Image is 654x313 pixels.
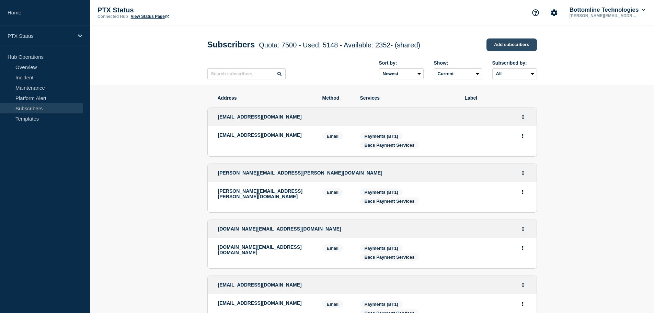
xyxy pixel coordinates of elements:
[518,131,527,141] button: Actions
[131,14,169,19] a: View Status Page
[8,33,73,39] p: PTX Status
[218,132,312,138] p: [EMAIL_ADDRESS][DOMAIN_NAME]
[218,300,312,306] p: [EMAIL_ADDRESS][DOMAIN_NAME]
[518,187,527,197] button: Actions
[322,244,343,252] span: Email
[519,280,527,290] button: Actions
[379,60,424,66] div: Sort by:
[365,302,398,307] span: Payments (BT1)
[492,68,537,79] select: Subscribed by
[97,14,128,19] p: Connected Hub
[519,112,527,122] button: Actions
[365,190,398,195] span: Payments (BT1)
[360,95,455,101] span: Services
[365,246,398,251] span: Payments (BT1)
[365,255,415,260] span: Bacs Payment Services
[218,244,312,255] p: [DOMAIN_NAME][EMAIL_ADDRESS][DOMAIN_NAME]
[322,132,343,140] span: Email
[365,134,398,139] span: Payments (BT1)
[259,41,420,49] span: Quota: 7500 - Used: 5148 - Available: 2352 - (shared)
[434,68,482,79] select: Deleted
[218,95,312,101] span: Address
[218,282,302,288] span: [EMAIL_ADDRESS][DOMAIN_NAME]
[97,6,235,14] p: PTX Status
[207,40,421,49] h1: Subscribers
[322,300,343,308] span: Email
[218,114,302,120] span: [EMAIL_ADDRESS][DOMAIN_NAME]
[528,5,543,20] button: Support
[519,224,527,234] button: Actions
[492,60,537,66] div: Subscribed by:
[322,95,350,101] span: Method
[365,199,415,204] span: Bacs Payment Services
[518,243,527,253] button: Actions
[434,60,482,66] div: Show:
[365,143,415,148] span: Bacs Payment Services
[379,68,424,79] select: Sort by
[518,299,527,309] button: Actions
[519,168,527,178] button: Actions
[218,170,382,176] span: [PERSON_NAME][EMAIL_ADDRESS][PERSON_NAME][DOMAIN_NAME]
[568,13,640,18] p: [PERSON_NAME][EMAIL_ADDRESS][PERSON_NAME][DOMAIN_NAME]
[322,188,343,196] span: Email
[465,95,527,101] span: Label
[207,68,286,79] input: Search subscribers
[218,188,312,199] p: [PERSON_NAME][EMAIL_ADDRESS][PERSON_NAME][DOMAIN_NAME]
[486,38,537,51] a: Add subscribers
[218,226,341,232] span: [DOMAIN_NAME][EMAIL_ADDRESS][DOMAIN_NAME]
[568,7,646,13] button: Bottomline Technologies
[547,5,561,20] button: Account settings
